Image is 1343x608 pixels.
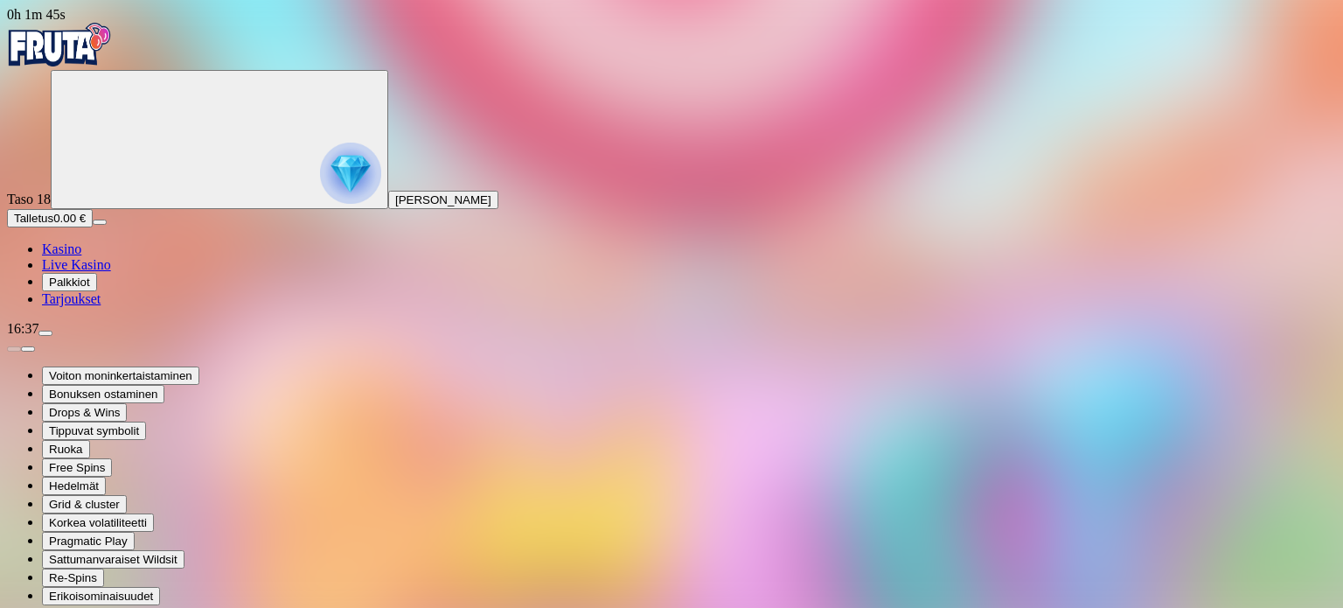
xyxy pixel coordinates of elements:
[49,424,139,437] span: Tippuvat symbolit
[38,331,52,336] button: menu
[49,535,128,548] span: Pragmatic Play
[42,367,199,385] button: Voiton moninkertaistaminen
[42,440,90,458] button: Ruoka
[14,212,53,225] span: Talletus
[42,477,106,495] button: Hedelmät
[42,241,81,256] a: Kasino
[49,571,97,584] span: Re-Spins
[42,532,135,550] button: Pragmatic Play
[42,291,101,306] a: Tarjoukset
[42,273,97,291] button: Palkkiot
[49,369,192,382] span: Voiton moninkertaistaminen
[49,553,177,566] span: Sattumanvaraiset Wildsit
[42,422,146,440] button: Tippuvat symbolit
[7,241,1336,307] nav: Main menu
[7,192,51,206] span: Taso 18
[93,220,107,225] button: menu
[42,257,111,272] a: Live Kasino
[7,7,66,22] span: user session time
[51,70,388,209] button: reward progress
[42,495,127,514] button: Grid & cluster
[49,406,120,419] span: Drops & Wins
[21,346,35,352] button: next slide
[49,388,157,401] span: Bonuksen ostaminen
[42,458,112,477] button: Free Spins
[49,479,99,493] span: Hedelmät
[49,590,153,603] span: Erikoisominaisuudet
[42,385,164,403] button: Bonuksen ostaminen
[49,516,147,529] span: Korkea volatiliteetti
[7,23,112,66] img: Fruta
[7,54,112,69] a: Fruta
[320,143,381,204] img: reward progress
[49,276,90,289] span: Palkkiot
[7,346,21,352] button: prev slide
[7,23,1336,307] nav: Primary
[42,569,104,587] button: Re-Spins
[7,321,38,336] span: 16:37
[395,193,491,206] span: [PERSON_NAME]
[53,212,86,225] span: 0.00 €
[42,514,154,532] button: Korkea volatiliteetti
[42,587,160,605] button: Erikoisominaisuudet
[49,461,105,474] span: Free Spins
[388,191,498,209] button: [PERSON_NAME]
[49,498,120,511] span: Grid & cluster
[42,403,127,422] button: Drops & Wins
[42,550,184,569] button: Sattumanvaraiset Wildsit
[7,209,93,227] button: Talletusplus icon0.00 €
[49,443,83,456] span: Ruoka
